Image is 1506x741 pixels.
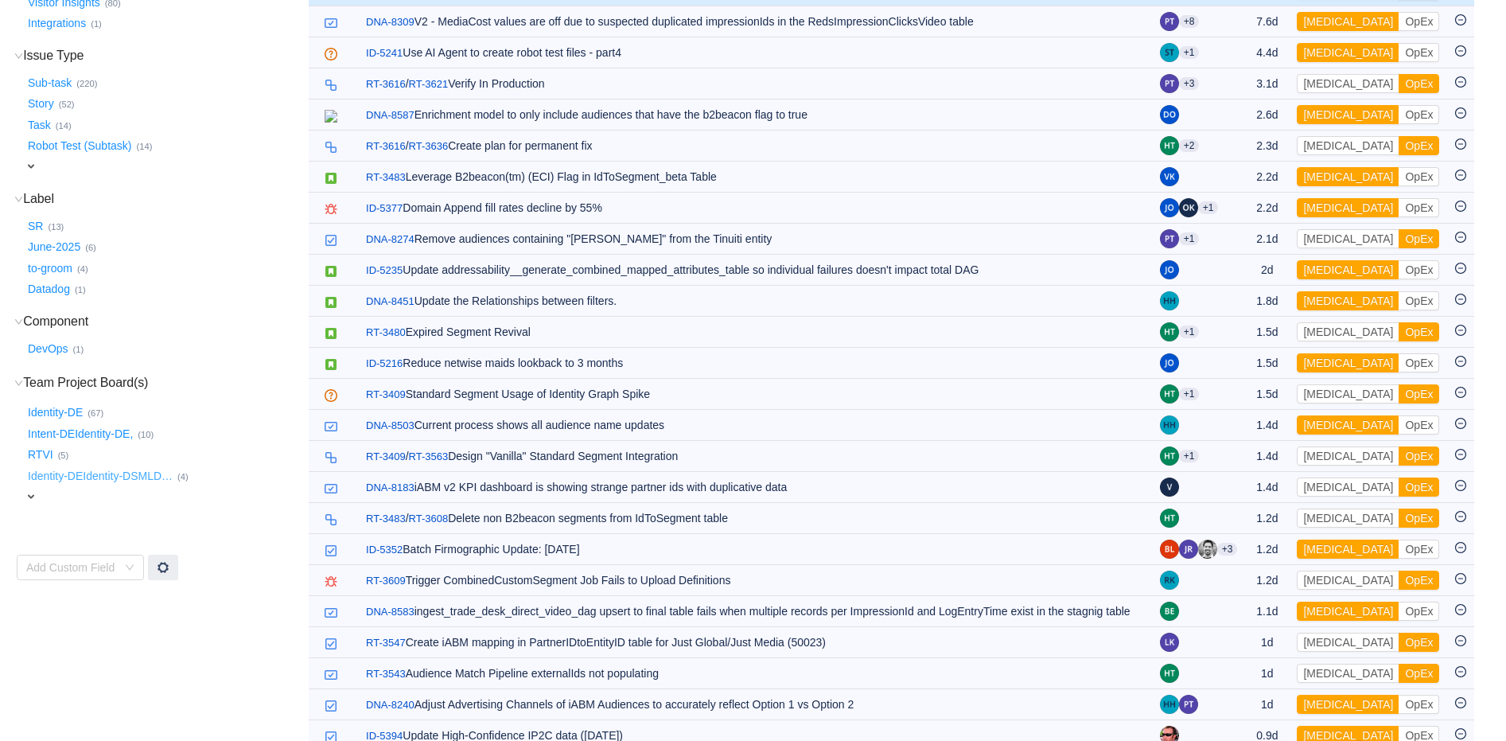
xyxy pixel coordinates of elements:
button: [MEDICAL_DATA] [1297,198,1399,217]
small: (4) [177,472,189,482]
td: Reduce netwise maids lookback to 3 months [358,348,1152,379]
button: OpEx [1399,12,1439,31]
button: [MEDICAL_DATA] [1297,353,1399,372]
td: 2.6d [1245,99,1289,131]
i: icon: minus-circle [1455,418,1466,429]
td: 1.2d [1245,503,1289,534]
img: 10320 [325,48,337,60]
h3: Issue Type [25,48,307,64]
img: HH [1160,695,1179,714]
img: HT [1160,322,1179,341]
button: OpEx [1399,74,1439,93]
a: ID-5235 [366,263,403,279]
a: ID-5352 [366,542,403,558]
img: 13577 [325,110,337,123]
i: icon: down [14,52,23,60]
img: JO [1160,260,1179,279]
img: 10303 [325,575,337,588]
td: 1.1d [1245,596,1289,627]
small: (1) [91,19,102,29]
i: icon: minus-circle [1455,232,1466,243]
small: (10) [138,430,154,439]
a: RT-3409 [366,387,406,403]
td: 1.8d [1245,286,1289,317]
i: icon: minus-circle [1455,107,1466,119]
button: OpEx [1399,105,1439,124]
button: DevOps [25,336,73,361]
button: OpEx [1399,415,1439,435]
button: [MEDICAL_DATA] [1297,540,1399,559]
a: RT-3621 [409,76,449,92]
td: Audience Match Pipeline externalIds not populating [358,658,1152,689]
td: 1d [1245,689,1289,720]
i: icon: minus-circle [1455,170,1466,181]
td: Leverage B2beacon(tm) (ECI) Flag in IdToSegment_beta Table [358,162,1152,193]
button: RTVI [25,443,58,468]
img: BL [1160,540,1179,559]
button: OpEx [1399,260,1439,279]
td: Create iABM mapping in PartnerIDtoEntityID table for Just Global/Just Media (50023) [358,627,1152,658]
h3: Team Project Board(s) [25,373,307,394]
button: Identity-DEIdentity-DSMLD… [25,463,177,489]
a: RT-3480 [366,325,406,341]
small: (4) [77,264,88,274]
button: [MEDICAL_DATA] [1297,105,1399,124]
aui-badge: +2 [1179,139,1200,152]
button: OpEx [1399,633,1439,652]
img: KM [1198,540,1217,559]
td: 1.5d [1245,317,1289,348]
button: [MEDICAL_DATA] [1297,415,1399,435]
i: icon: down [14,195,23,204]
a: RT-3608 [409,511,449,527]
img: 10315 [325,296,337,309]
i: icon: minus-circle [1455,666,1466,677]
a: ID-5377 [366,201,403,216]
td: Standard Segment Usage of Identity Graph Spike [358,379,1152,410]
button: OpEx [1399,291,1439,310]
td: Expired Segment Revival [358,317,1152,348]
small: (14) [56,121,72,131]
a: DNA-8309 [366,14,414,30]
img: HT [1160,509,1179,528]
td: 1.5d [1245,379,1289,410]
button: Sub-task [25,70,76,96]
small: (5) [58,450,69,460]
img: JO [1160,353,1179,372]
span: / [366,77,409,90]
button: [MEDICAL_DATA] [1297,509,1399,528]
td: Current process shows all audience name updates [358,410,1152,441]
td: 2.3d [1245,131,1289,162]
td: Use AI Agent to create robot test files - part4 [358,37,1152,68]
button: Datadog [25,277,75,302]
img: JR [1179,540,1198,559]
img: 10318 [325,638,337,650]
i: icon: minus-circle [1455,201,1466,212]
td: iABM v2 KPI dashboard is showing strange partner ids with duplicative data [358,472,1152,503]
div: Add Custom Field [26,560,117,575]
span: / [366,450,409,462]
td: 2.1d [1245,224,1289,255]
a: DNA-8240 [366,697,414,713]
img: HT [1160,447,1179,466]
a: RT-3616 [366,76,406,92]
i: icon: minus-circle [1455,45,1466,57]
img: PT [1160,74,1179,93]
button: [MEDICAL_DATA] [1297,571,1399,590]
a: RT-3609 [366,573,406,589]
button: OpEx [1399,43,1439,62]
td: Adjust Advertising Channels of iABM Audiences to accurately reflect Option 1 vs Option 2 [358,689,1152,720]
a: DNA-8583 [366,604,414,620]
i: icon: minus-circle [1455,449,1466,460]
button: OpEx [1399,509,1439,528]
button: [MEDICAL_DATA] [1297,447,1399,466]
img: 10316 [325,513,337,526]
button: [MEDICAL_DATA] [1297,695,1399,714]
button: [MEDICAL_DATA] [1297,229,1399,248]
img: 10300 [325,482,337,495]
button: Identity-DE [25,400,88,426]
button: [MEDICAL_DATA] [1297,633,1399,652]
a: RT-3543 [366,666,406,682]
td: Trigger CombinedCustomSegment Job Fails to Upload Definitions [358,565,1152,596]
img: 10318 [325,234,337,247]
td: Remove audiences containing "[PERSON_NAME]" from the Tinuiti entity [358,224,1152,255]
